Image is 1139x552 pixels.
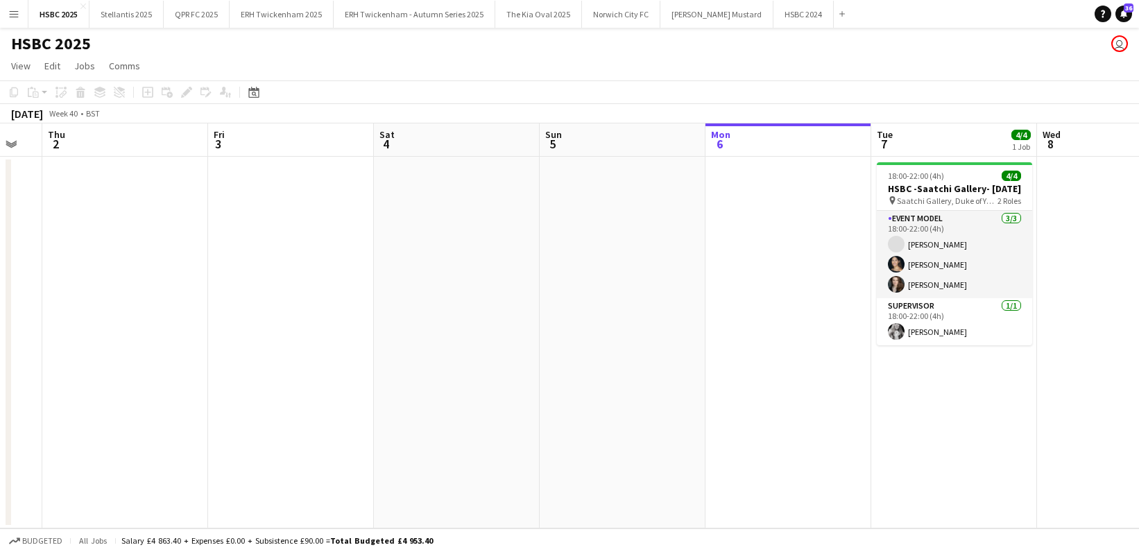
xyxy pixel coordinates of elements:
span: Thu [48,128,65,141]
span: Total Budgeted £4 953.40 [330,535,433,546]
span: 2 Roles [997,196,1021,206]
a: 36 [1115,6,1132,22]
div: 1 Job [1012,141,1030,152]
button: HSBC 2025 [28,1,89,28]
app-user-avatar: Sam Johannesson [1111,35,1128,52]
button: HSBC 2024 [773,1,834,28]
a: Jobs [69,57,101,75]
span: Jobs [74,60,95,72]
div: [DATE] [11,107,43,121]
button: Budgeted [7,533,65,549]
div: Salary £4 863.40 + Expenses £0.00 + Subsistence £90.00 = [121,535,433,546]
a: View [6,57,36,75]
div: BST [86,108,100,119]
span: 8 [1040,136,1061,152]
app-card-role: Supervisor1/118:00-22:00 (4h)[PERSON_NAME] [877,298,1032,345]
button: [PERSON_NAME] Mustard [660,1,773,28]
span: Sat [379,128,395,141]
span: Mon [711,128,730,141]
a: Comms [103,57,146,75]
span: 4 [377,136,395,152]
h3: HSBC -Saatchi Gallery- [DATE] [877,182,1032,195]
button: Stellantis 2025 [89,1,164,28]
span: 5 [543,136,562,152]
span: 7 [875,136,893,152]
app-job-card: 18:00-22:00 (4h)4/4HSBC -Saatchi Gallery- [DATE] Saatchi Gallery, Duke of York's HQ, [STREET_ADDR... [877,162,1032,345]
button: ERH Twickenham - Autumn Series 2025 [334,1,495,28]
span: 4/4 [1002,171,1021,181]
button: The Kia Oval 2025 [495,1,582,28]
span: 6 [709,136,730,152]
span: Tue [877,128,893,141]
span: Saatchi Gallery, Duke of York's HQ, [STREET_ADDRESS] [897,196,997,206]
app-card-role: Event Model3/318:00-22:00 (4h)[PERSON_NAME][PERSON_NAME][PERSON_NAME] [877,211,1032,298]
button: ERH Twickenham 2025 [230,1,334,28]
span: 3 [212,136,225,152]
span: All jobs [76,535,110,546]
span: Edit [44,60,60,72]
span: Comms [109,60,140,72]
span: 4/4 [1011,130,1031,140]
h1: HSBC 2025 [11,33,91,54]
span: Wed [1043,128,1061,141]
span: 2 [46,136,65,152]
span: View [11,60,31,72]
a: Edit [39,57,66,75]
span: 36 [1124,3,1133,12]
span: Budgeted [22,536,62,546]
span: Sun [545,128,562,141]
span: Week 40 [46,108,80,119]
button: QPR FC 2025 [164,1,230,28]
span: Fri [214,128,225,141]
button: Norwich City FC [582,1,660,28]
span: 18:00-22:00 (4h) [888,171,944,181]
